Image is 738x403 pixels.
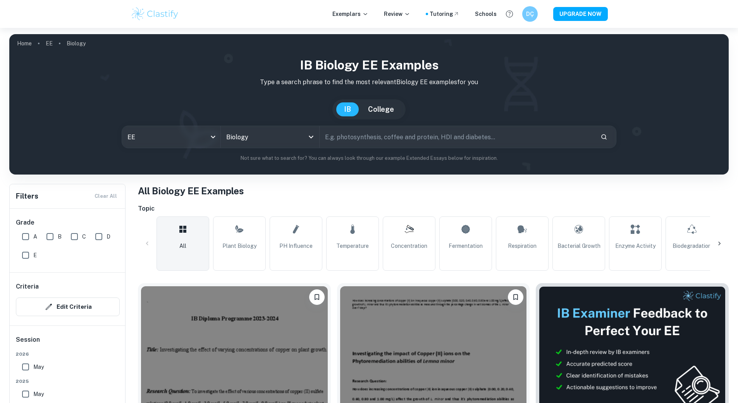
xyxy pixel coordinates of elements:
[131,6,180,22] img: Clastify logo
[82,232,86,241] span: C
[522,6,538,22] button: DÇ
[16,297,120,316] button: Edit Criteria
[16,282,39,291] h6: Criteria
[222,242,256,250] span: Plant Biology
[360,102,402,116] button: College
[17,38,32,49] a: Home
[475,10,497,18] a: Schools
[306,131,317,142] button: Open
[320,126,594,148] input: E.g. photosynthesis, coffee and protein, HDI and diabetes...
[67,39,86,48] p: Biology
[508,242,537,250] span: Respiration
[138,184,729,198] h1: All Biology EE Examples
[615,242,655,250] span: Enzyme Activity
[391,242,427,250] span: Concentration
[16,378,120,385] span: 2025
[58,232,62,241] span: B
[508,289,523,305] button: Bookmark
[16,218,120,227] h6: Grade
[673,242,711,250] span: Biodegradation
[15,78,723,87] p: Type a search phrase to find the most relevant Biology EE examples for you
[597,130,611,144] button: Search
[384,10,410,18] p: Review
[15,56,723,74] h1: IB Biology EE examples
[33,232,37,241] span: A
[33,390,44,398] span: May
[553,7,608,21] button: UPGRADE NOW
[15,154,723,162] p: Not sure what to search for? You can always look through our example Extended Essays below for in...
[449,242,483,250] span: Fermentation
[279,242,313,250] span: pH Influence
[16,351,120,358] span: 2026
[33,251,37,259] span: E
[16,335,120,351] h6: Session
[309,289,325,305] button: Bookmark
[430,10,459,18] a: Tutoring
[107,232,110,241] span: D
[179,242,186,250] span: All
[336,242,369,250] span: Temperature
[332,10,368,18] p: Exemplars
[16,191,38,202] h6: Filters
[33,363,44,371] span: May
[525,10,534,18] h6: DÇ
[138,204,729,213] h6: Topic
[557,242,600,250] span: Bacterial Growth
[503,7,516,21] button: Help and Feedback
[336,102,359,116] button: IB
[9,34,729,175] img: profile cover
[46,38,53,49] a: EE
[122,126,220,148] div: EE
